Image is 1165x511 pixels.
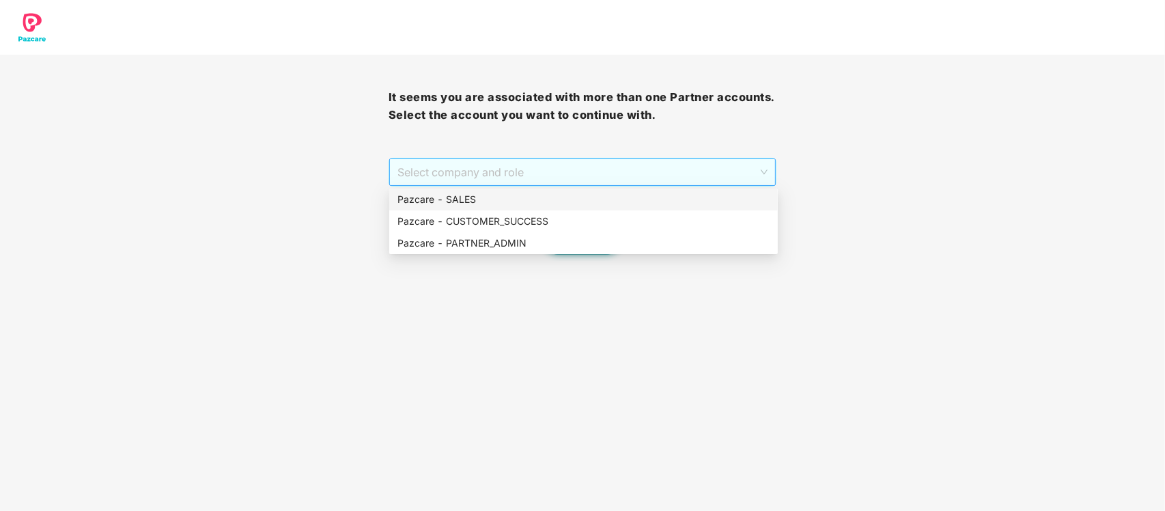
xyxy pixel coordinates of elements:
div: Pazcare - PARTNER_ADMIN [389,232,778,254]
div: Pazcare - SALES [397,192,770,207]
span: Select company and role [397,159,768,185]
h3: It seems you are associated with more than one Partner accounts. Select the account you want to c... [389,89,777,124]
div: Pazcare - CUSTOMER_SUCCESS [397,214,770,229]
div: Pazcare - CUSTOMER_SUCCESS [389,210,778,232]
div: Pazcare - PARTNER_ADMIN [397,236,770,251]
div: Pazcare - SALES [389,189,778,210]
